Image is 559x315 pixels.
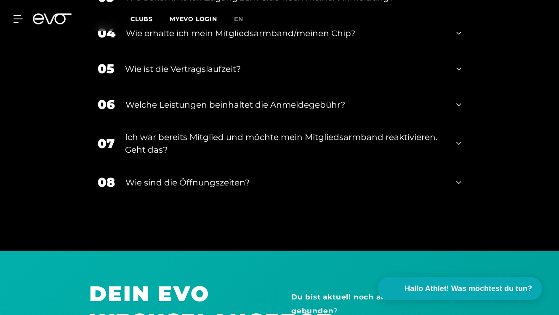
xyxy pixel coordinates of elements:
div: 08 [98,173,115,192]
a: en [234,14,253,24]
div: Welche Leistungen beinhaltet die Anmeldegebühr? [125,98,446,111]
span: Clubs [130,15,153,23]
div: 06 [98,95,115,114]
a: Clubs [130,15,170,23]
div: Wie sind die Öffnungszeiten? [125,176,446,189]
div: Ich war bereits Mitglied und möchte mein Mitgliedsarmband reaktivieren. Geht das? [125,131,446,156]
span: en [234,15,243,23]
div: 07 [98,134,114,153]
span: Hallo Athlet! Was möchtest du tun? [405,283,532,294]
div: Wie ist die Vertragslaufzeit? [125,63,446,75]
a: MYEVO LOGIN [170,15,217,23]
div: 05 [98,59,114,78]
strong: Du bist aktuell noch an ein anderes Studio gebunden [291,293,466,315]
button: Hallo Athlet! Was möchtest du tun? [378,277,542,300]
